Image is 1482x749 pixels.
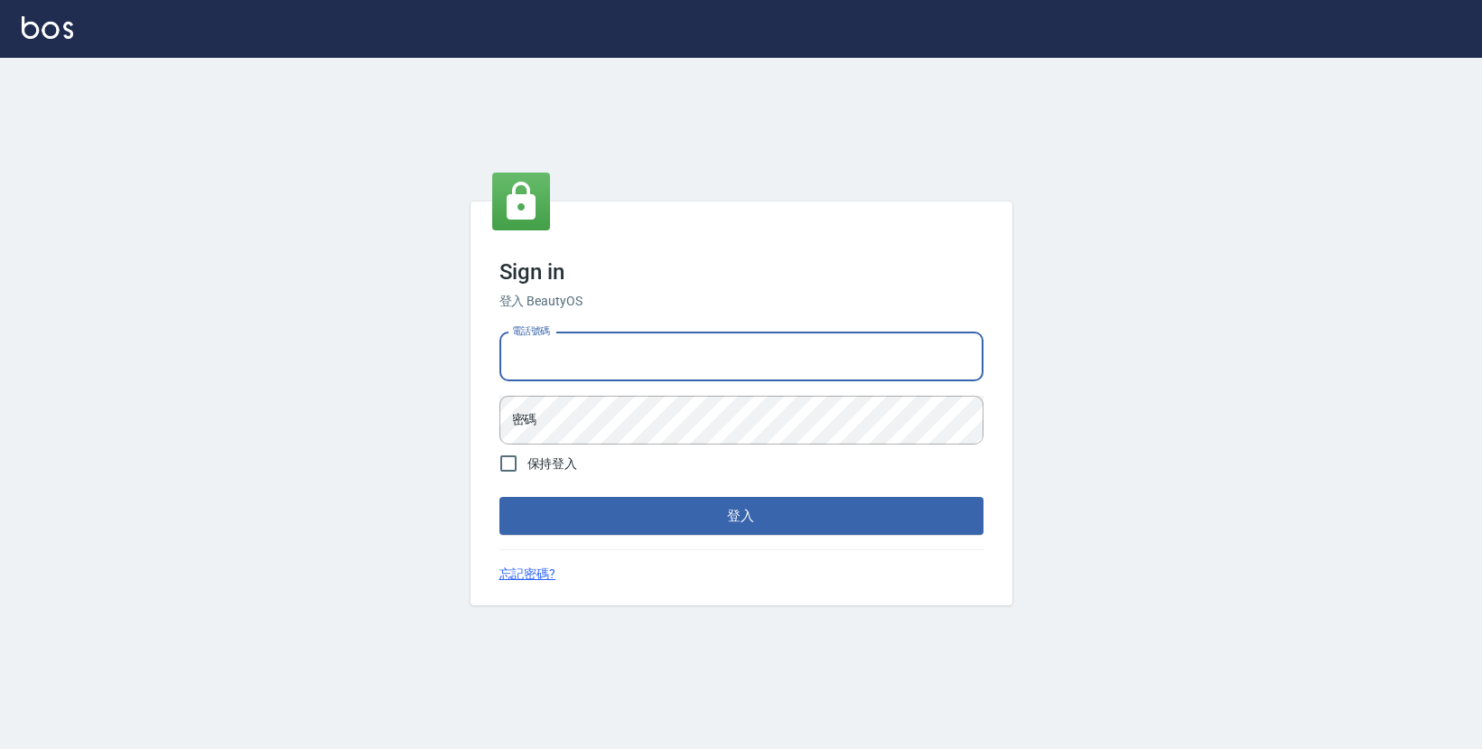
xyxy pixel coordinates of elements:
button: 登入 [499,497,983,535]
img: Logo [22,16,73,39]
label: 電話號碼 [512,324,550,338]
span: 保持登入 [527,454,578,473]
h6: 登入 BeautyOS [499,292,983,311]
h3: Sign in [499,259,983,285]
a: 忘記密碼? [499,565,556,584]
